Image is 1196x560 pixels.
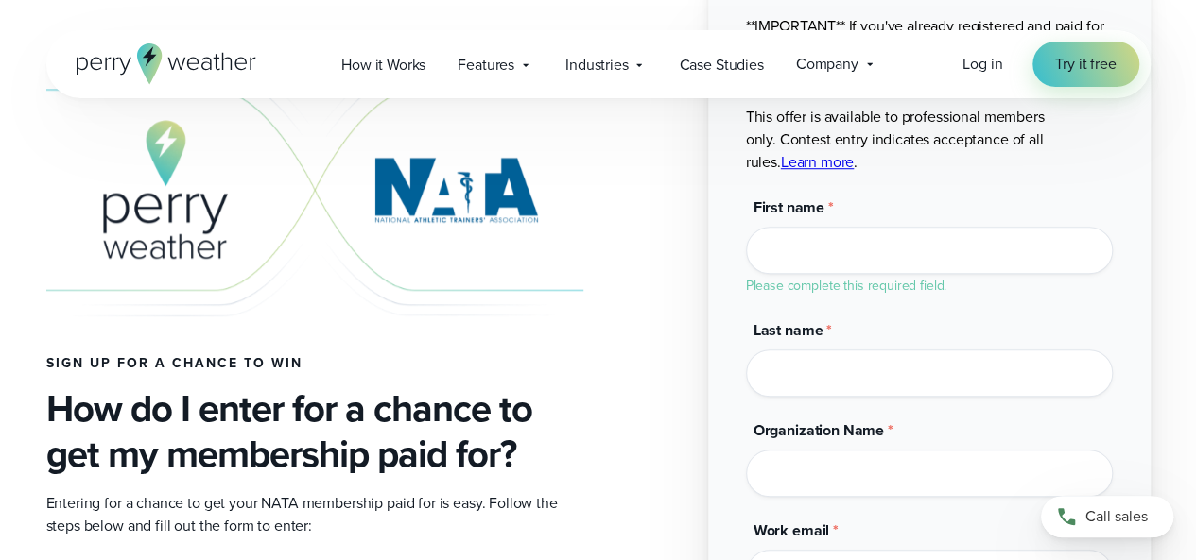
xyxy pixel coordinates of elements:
a: Learn more [781,151,854,173]
a: Log in [962,53,1002,76]
a: Case Studies [663,45,779,84]
span: Features [458,54,514,76]
a: Call sales [1041,496,1173,537]
a: Try it free [1032,42,1138,87]
span: Industries [565,54,628,76]
span: Log in [962,53,1002,75]
span: Company [796,53,858,76]
h3: How do I enter for a chance to get my membership paid for? [46,386,583,477]
a: How it Works [325,45,442,84]
span: First name [754,196,824,218]
h4: Sign up for a chance to win [46,356,583,371]
p: **IMPORTANT** If you've already registered and paid for your 2026 NATA membership, you're not eli... [746,15,1113,174]
span: Work email [754,519,829,541]
span: Last name [754,319,823,341]
span: How it Works [341,54,425,76]
span: Try it free [1055,53,1116,76]
p: Entering for a chance to get your NATA membership paid for is easy. Follow the steps below and fi... [46,492,583,537]
span: Call sales [1085,505,1148,528]
span: Organization Name [754,419,884,441]
span: Case Studies [679,54,763,76]
label: Please complete this required field. [746,276,947,296]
